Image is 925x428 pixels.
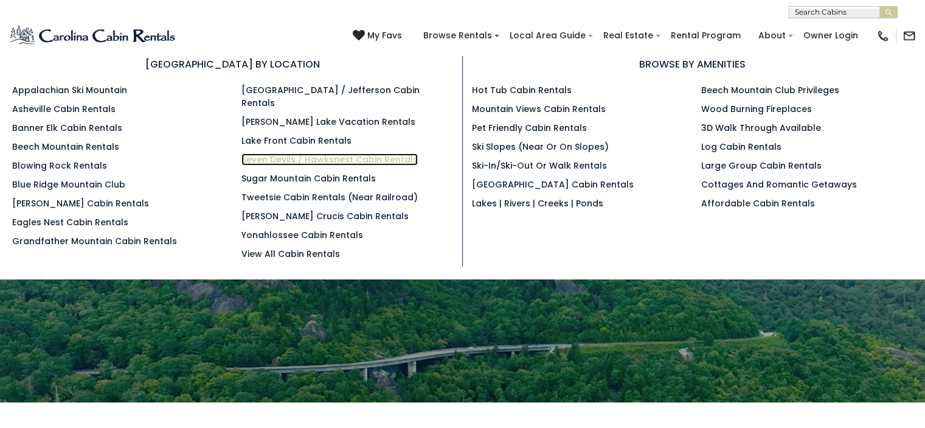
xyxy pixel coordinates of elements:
[241,116,415,128] a: [PERSON_NAME] Lake Vacation Rentals
[241,135,352,147] a: Lake Front Cabin Rentals
[472,141,609,153] a: Ski Slopes (Near or On Slopes)
[597,26,659,45] a: Real Estate
[241,191,418,203] a: Tweetsie Cabin Rentals (Near Railroad)
[353,29,405,43] a: My Favs
[701,141,781,153] a: Log Cabin Rentals
[472,57,913,72] h3: BROWSE BY AMENITIES
[12,122,122,134] a: Banner Elk Cabin Rentals
[241,172,376,184] a: Sugar Mountain Cabin Rentals
[12,103,116,115] a: Asheville Cabin Rentals
[241,229,363,241] a: Yonahlossee Cabin Rentals
[472,178,634,191] a: [GEOGRAPHIC_DATA] Cabin Rentals
[417,26,498,45] a: Browse Rentals
[472,84,572,96] a: Hot Tub Cabin Rentals
[241,248,340,260] a: View All Cabin Rentals
[665,26,747,45] a: Rental Program
[701,178,857,191] a: Cottages and Romantic Getaways
[367,29,402,42] span: My Favs
[241,210,409,222] a: [PERSON_NAME] Crucis Cabin Rentals
[701,197,815,209] a: Affordable Cabin Rentals
[12,216,128,228] a: Eagles Nest Cabin Rentals
[701,84,839,96] a: Beech Mountain Club Privileges
[472,122,587,134] a: Pet Friendly Cabin Rentals
[12,197,149,209] a: [PERSON_NAME] Cabin Rentals
[472,160,607,172] a: Ski-in/Ski-Out or Walk Rentals
[12,160,107,172] a: Blowing Rock Rentals
[472,103,606,115] a: Mountain Views Cabin Rentals
[876,29,890,43] img: phone-regular-black.png
[504,26,592,45] a: Local Area Guide
[12,141,119,153] a: Beech Mountain Rentals
[241,84,420,109] a: [GEOGRAPHIC_DATA] / Jefferson Cabin Rentals
[472,197,603,209] a: Lakes | Rivers | Creeks | Ponds
[12,178,125,191] a: Blue Ridge Mountain Club
[902,29,916,43] img: mail-regular-black.png
[9,24,178,48] img: Blue-2.png
[701,160,822,172] a: Large Group Cabin Rentals
[12,84,127,96] a: Appalachian Ski Mountain
[241,153,418,166] a: Seven Devils / Hawksnest Cabin Rentals
[12,235,177,247] a: Grandfather Mountain Cabin Rentals
[701,122,821,134] a: 3D Walk Through Available
[797,26,864,45] a: Owner Login
[752,26,792,45] a: About
[12,57,453,72] h3: [GEOGRAPHIC_DATA] BY LOCATION
[701,103,812,115] a: Wood Burning Fireplaces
